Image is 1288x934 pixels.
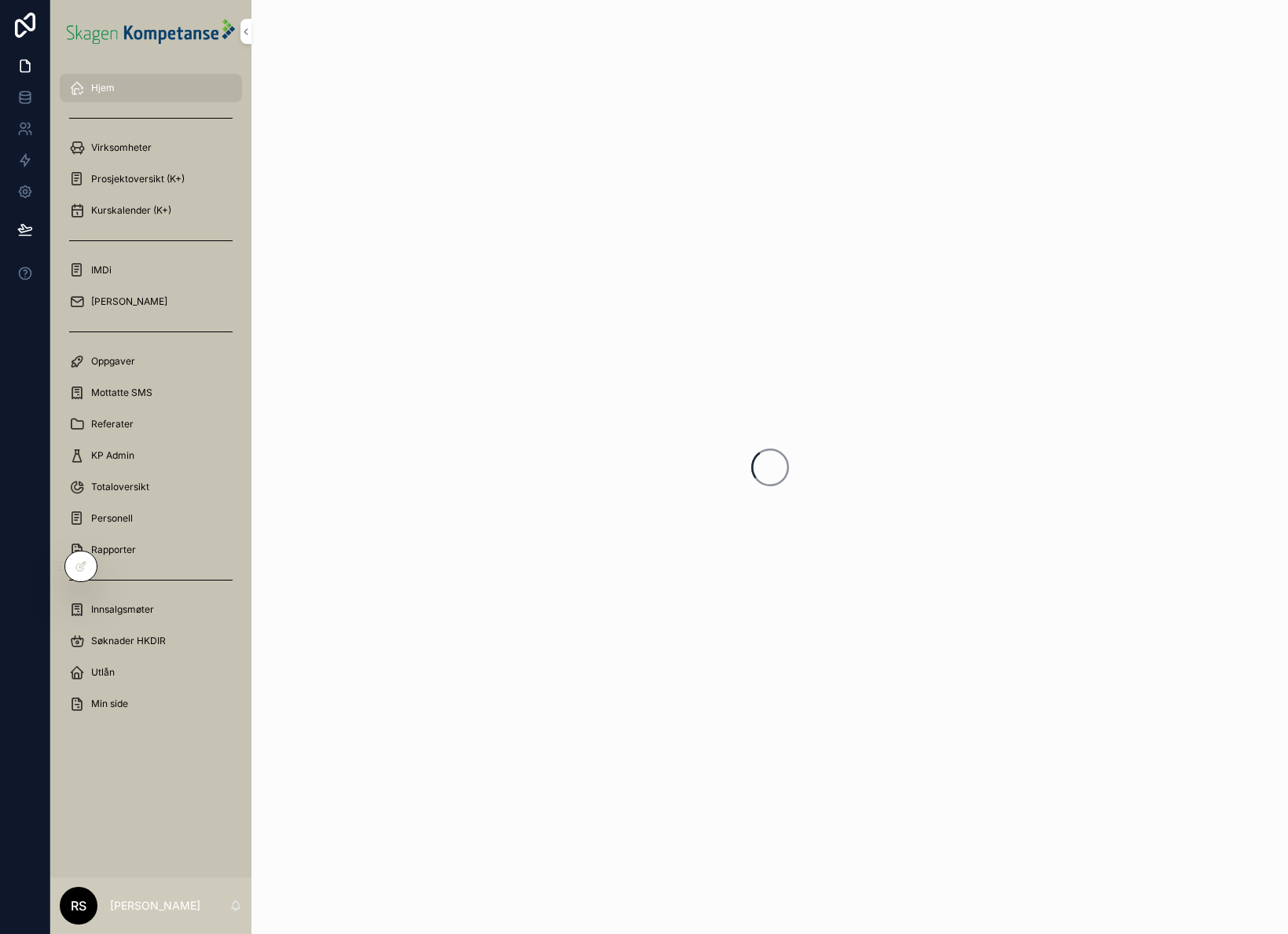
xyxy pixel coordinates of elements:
span: Personell [91,512,133,525]
span: [PERSON_NAME] [91,295,167,308]
span: Prosjektoversikt (K+) [91,173,185,185]
a: Virksomheter [60,134,242,162]
a: Prosjektoversikt (K+) [60,165,242,193]
a: Referater [60,410,242,438]
a: Mottatte SMS [60,379,242,407]
a: Oppgaver [60,347,242,375]
a: Innsalgsmøter [60,595,242,624]
span: Oppgaver [91,355,135,368]
span: Innsalgsmøter [91,603,154,616]
span: Hjem [91,82,115,94]
span: Utlån [91,666,115,679]
span: Søknader HKDIR [91,635,166,647]
a: [PERSON_NAME] [60,288,242,316]
a: Personell [60,504,242,533]
span: Virksomheter [91,141,152,154]
span: Rapporter [91,544,136,556]
span: Min side [91,698,128,710]
span: Referater [91,418,134,430]
span: Kurskalender (K+) [91,204,171,217]
span: Totaloversikt [91,481,149,493]
a: IMDi [60,256,242,284]
a: Kurskalender (K+) [60,196,242,225]
a: Søknader HKDIR [60,627,242,655]
div: scrollable content [50,63,251,738]
span: IMDi [91,264,112,277]
a: Min side [60,690,242,718]
span: KP Admin [91,449,134,462]
span: RS [71,896,86,915]
a: Rapporter [60,536,242,564]
img: App logo [67,19,235,44]
a: Hjem [60,74,242,102]
a: Totaloversikt [60,473,242,501]
span: Mottatte SMS [91,386,152,399]
p: [PERSON_NAME] [110,898,200,914]
a: Utlån [60,658,242,687]
a: KP Admin [60,441,242,470]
